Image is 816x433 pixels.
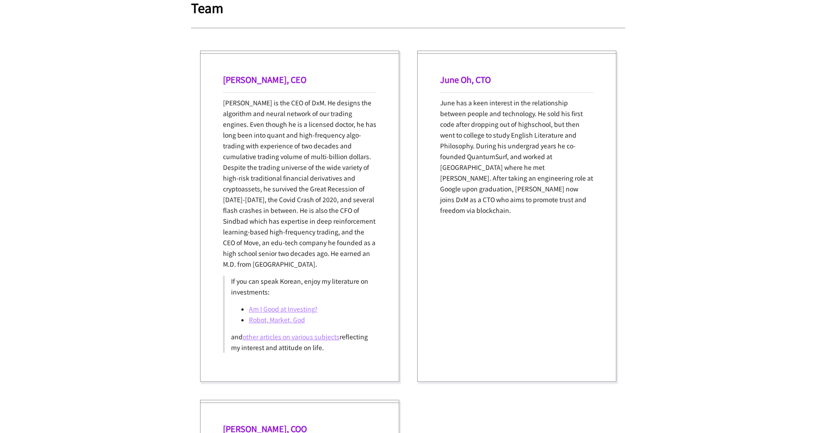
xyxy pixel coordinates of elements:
h1: [PERSON_NAME], CEO [223,74,376,85]
a: other articles on various subjects [243,332,340,341]
h1: June Oh, CTO [440,74,593,85]
h1: Team [191,1,625,14]
p: [PERSON_NAME] is the CEO of DxM. He designs the algorithm and neural network of our trading engin... [223,97,376,269]
p: June has a keen interest in the relationship between people and technology. He sold his first cod... [440,97,593,216]
p: and reflecting my interest and attitude on life. [231,331,370,353]
a: Am I Good at Investing? [249,304,318,313]
p: If you can speak Korean, enjoy my literature on investments: [231,276,370,297]
a: Robot, Market, God [249,315,305,324]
